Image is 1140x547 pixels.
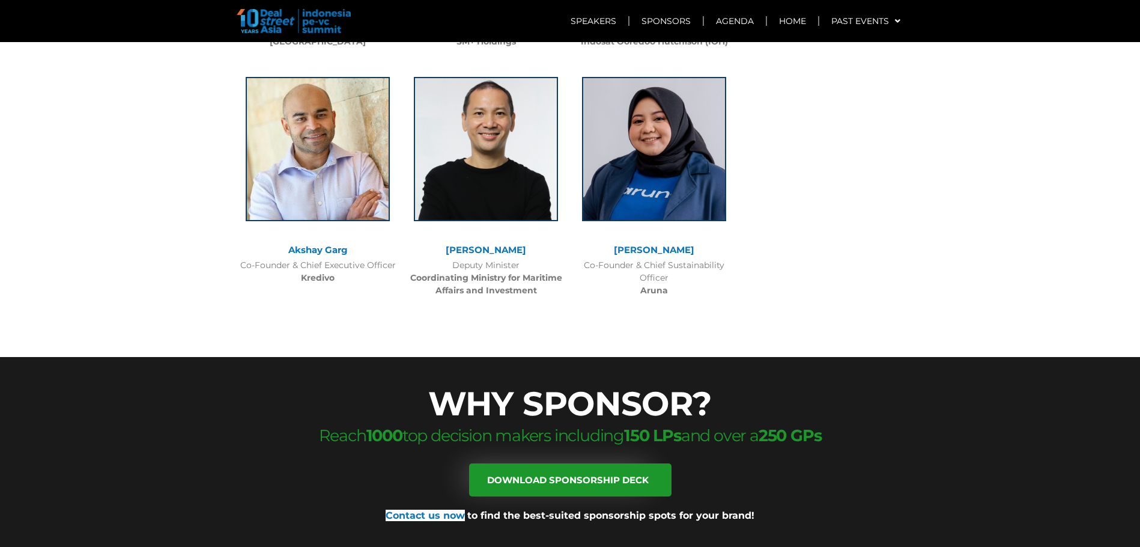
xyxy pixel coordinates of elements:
img: Photo Utari Octavianty (Aruna) [582,77,726,221]
span: Download sponsorship deck [487,475,649,484]
div: Co-Founder & Chief Sustainability Officer [576,259,732,297]
a: [PERSON_NAME] [614,244,694,255]
div: Co-Founder & Chief Executive Officer [240,259,396,284]
b: Aruna [640,285,668,296]
span: Reach top decision makers including and over a [319,426,822,445]
b: 250 GPs [759,426,822,445]
h2: WHY SPONSOR? [234,387,906,420]
a: Speakers [559,7,628,35]
b: 1000 [366,426,402,445]
img: garg_akshay [246,77,390,221]
span: to find the best-suited sponsorship spots for your brand! [467,510,754,521]
a: Past Events [819,7,912,35]
a: Akshay Garg [288,244,348,255]
b: Kredivo [301,272,335,283]
a: Download sponsorship deck [469,463,672,497]
a: Sponsors [629,7,703,35]
img: rachmat [414,77,558,221]
div: Deputy Minister [408,259,564,297]
a: Contact us now [386,510,465,521]
a: Home [767,7,818,35]
a: [PERSON_NAME] [446,244,526,255]
a: Agenda [704,7,766,35]
b: Coordinating Ministry for Maritime Affairs and Investment [410,272,562,296]
b: 150 LPs [624,426,681,445]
